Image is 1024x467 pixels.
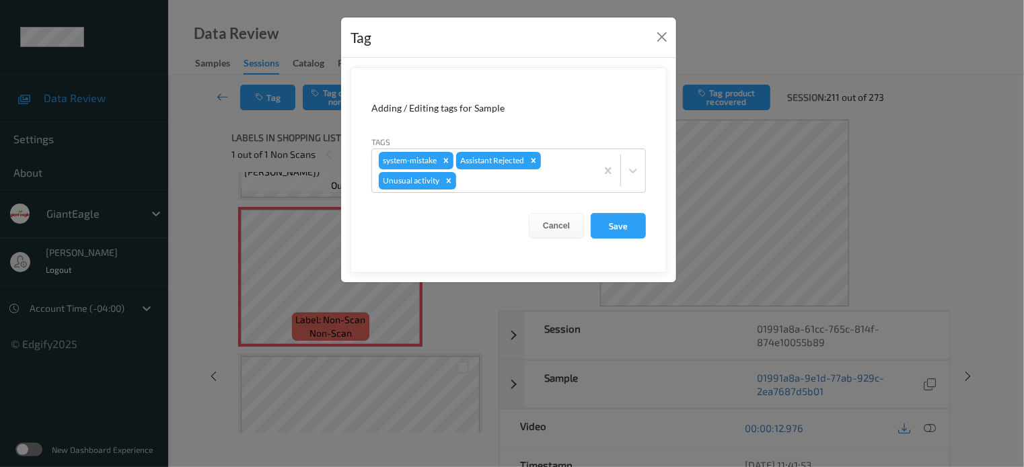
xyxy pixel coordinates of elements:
[529,213,584,239] button: Cancel
[439,152,453,169] div: Remove system-mistake
[379,152,439,169] div: system-mistake
[379,172,441,189] div: Unusual activity
[441,172,456,189] div: Remove Unusual activity
[526,152,541,169] div: Remove Assistant Rejected
[653,28,671,46] button: Close
[456,152,526,169] div: Assistant Rejected
[371,136,390,148] label: Tags
[591,213,646,239] button: Save
[371,101,646,115] div: Adding / Editing tags for Sample
[351,27,371,48] div: Tag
